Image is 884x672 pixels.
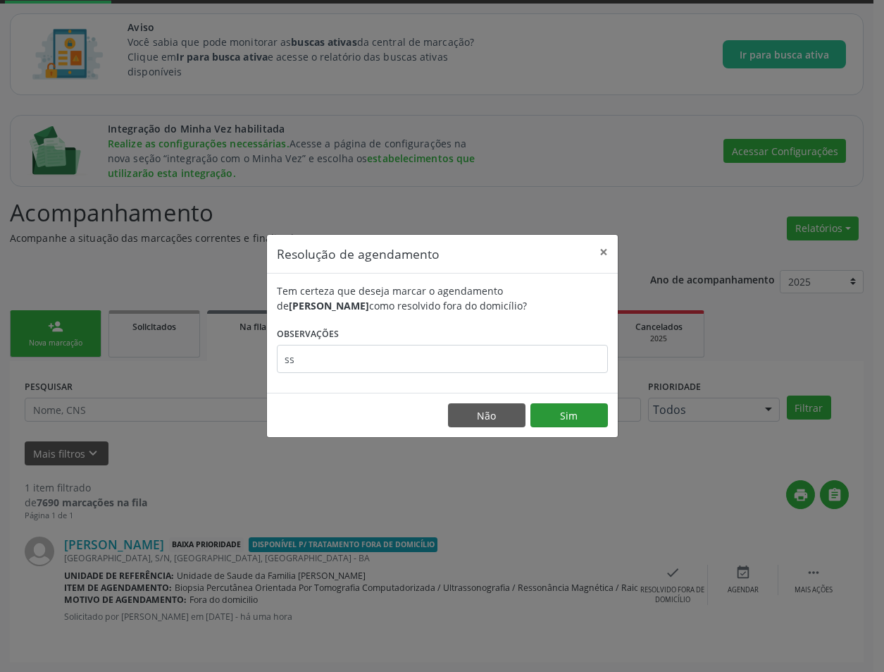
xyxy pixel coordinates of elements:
button: Close [590,235,618,269]
b: [PERSON_NAME] [289,299,369,312]
h5: Resolução de agendamento [277,245,440,263]
button: Não [448,403,525,427]
div: Tem certeza que deseja marcar o agendamento de como resolvido fora do domicílio? [277,283,608,313]
button: Sim [530,403,608,427]
label: Observações [277,323,339,345]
